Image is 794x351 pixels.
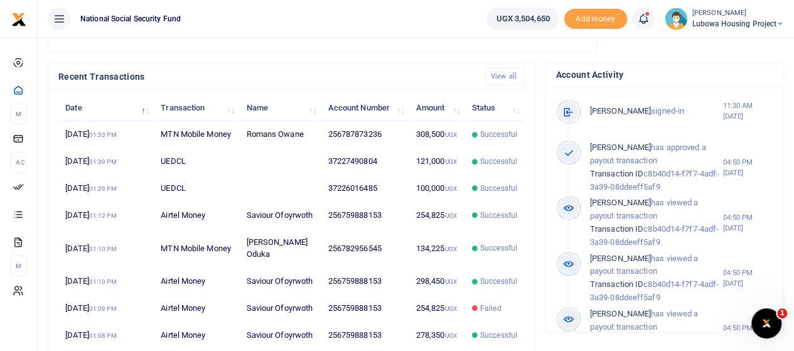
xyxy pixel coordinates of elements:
[564,9,627,30] span: Add money
[321,295,409,322] td: 256759888153
[409,268,464,295] td: 298,450
[11,12,26,27] img: logo-small
[556,68,773,82] h4: Account Activity
[154,94,239,121] th: Transaction: activate to sort column ascending
[480,242,517,254] span: Successful
[590,198,651,207] span: [PERSON_NAME]
[154,202,239,229] td: Airtel Money
[89,278,117,285] small: 01:10 PM
[480,129,517,140] span: Successful
[480,210,517,221] span: Successful
[444,131,456,138] small: UGX
[590,254,651,263] span: [PERSON_NAME]
[444,332,456,339] small: UGX
[564,13,627,23] a: Add money
[564,9,627,30] li: Toup your wallet
[590,169,643,178] span: Transaction ID
[321,202,409,229] td: 256759888153
[10,104,27,124] li: M
[409,175,464,202] td: 100,000
[409,94,464,121] th: Amount: activate to sort column ascending
[409,121,464,148] td: 308,500
[58,175,154,202] td: [DATE]
[496,13,549,25] span: UGX 3,504,650
[409,202,464,229] td: 254,825
[321,121,409,148] td: 256787873236
[89,185,117,192] small: 01:29 PM
[480,303,502,314] span: Failed
[239,229,321,268] td: [PERSON_NAME] Oduka
[239,94,321,121] th: Name: activate to sort column ascending
[89,332,117,339] small: 01:08 PM
[722,100,773,122] small: 11:30 AM [DATE]
[722,157,773,178] small: 04:50 PM [DATE]
[480,183,517,194] span: Successful
[444,246,456,252] small: UGX
[154,322,239,348] td: Airtel Money
[444,278,456,285] small: UGX
[444,158,456,165] small: UGX
[409,322,464,348] td: 278,350
[89,158,117,165] small: 01:39 PM
[590,106,651,116] span: [PERSON_NAME]
[58,94,154,121] th: Date: activate to sort column descending
[480,156,517,167] span: Successful
[751,308,781,338] iframe: Intercom live chat
[58,148,154,175] td: [DATE]
[239,322,321,348] td: Saviour Ofoyrwoth
[722,323,773,344] small: 04:50 PM [DATE]
[409,148,464,175] td: 121,000
[444,305,456,312] small: UGX
[154,295,239,322] td: Airtel Money
[590,141,723,193] p: has approved a payout transaction c8b40d14-f7f7-4adf-3a39-08ddeeff5af9
[590,224,643,234] span: Transaction ID
[590,279,643,289] span: Transaction ID
[777,308,787,318] span: 1
[321,94,409,121] th: Account Number: activate to sort column ascending
[58,202,154,229] td: [DATE]
[58,70,475,84] h4: Recent Transactions
[444,185,456,192] small: UGX
[590,143,651,152] span: [PERSON_NAME]
[89,305,117,312] small: 01:09 PM
[58,322,154,348] td: [DATE]
[665,8,687,30] img: profile-user
[239,268,321,295] td: Saviour Ofoyrwoth
[89,212,117,219] small: 01:12 PM
[58,229,154,268] td: [DATE]
[465,94,525,121] th: Status: activate to sort column ascending
[154,268,239,295] td: Airtel Money
[58,121,154,148] td: [DATE]
[321,268,409,295] td: 256759888153
[321,175,409,202] td: 37226016485
[239,295,321,322] td: Saviour Ofoyrwoth
[692,8,784,19] small: [PERSON_NAME]
[154,175,239,202] td: UEDCL
[321,322,409,348] td: 256759888153
[590,309,651,318] span: [PERSON_NAME]
[58,295,154,322] td: [DATE]
[722,267,773,289] small: 04:50 PM [DATE]
[154,121,239,148] td: MTN Mobile Money
[722,212,773,234] small: 04:50 PM [DATE]
[444,212,456,219] small: UGX
[480,330,517,341] span: Successful
[665,8,784,30] a: profile-user [PERSON_NAME] Lubowa Housing Project
[481,8,564,30] li: Wallet ballance
[590,197,723,249] p: has viewed a payout transaction c8b40d14-f7f7-4adf-3a39-08ddeeff5af9
[590,252,723,305] p: has viewed a payout transaction c8b40d14-f7f7-4adf-3a39-08ddeeff5af9
[154,148,239,175] td: UEDCL
[590,105,723,118] p: signed-in
[485,68,525,85] a: View all
[486,8,559,30] a: UGX 3,504,650
[89,246,117,252] small: 01:10 PM
[10,152,27,173] li: Ac
[480,276,517,287] span: Successful
[321,148,409,175] td: 37227490804
[692,18,784,30] span: Lubowa Housing Project
[10,256,27,276] li: M
[239,121,321,148] td: Romans Owane
[11,14,26,23] a: logo-small logo-large logo-large
[58,268,154,295] td: [DATE]
[89,131,117,138] small: 01:33 PM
